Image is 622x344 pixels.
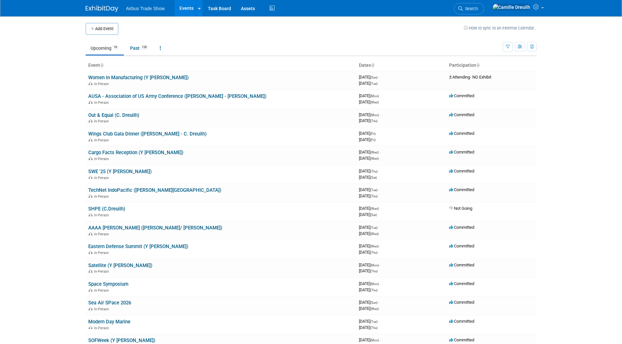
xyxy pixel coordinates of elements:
span: [DATE] [359,244,381,248]
span: [DATE] [359,231,379,236]
span: (Thu) [370,269,378,273]
a: Out & Equal (C. Dreuilh) [88,112,139,118]
span: [DATE] [359,169,379,173]
a: How to sync to an external calendar... [464,26,537,30]
span: In-Person [94,288,111,293]
span: [DATE] [359,306,379,311]
span: Not Going [449,206,472,211]
span: (Thu) [370,194,378,198]
span: 16 [112,45,119,50]
span: In-Person [94,213,111,217]
span: In-Person [94,269,111,274]
span: [DATE] [359,93,381,98]
img: In-Person Event [89,288,92,292]
img: In-Person Event [89,232,92,235]
span: - [380,93,381,98]
span: [DATE] [359,112,381,117]
span: - [380,150,381,154]
span: - [380,263,381,267]
span: In-Person [94,157,111,161]
span: (Sat) [370,176,377,179]
span: Committed [449,169,474,173]
span: (Fri) [370,132,376,136]
a: Sort by Participation Type [476,63,479,68]
span: In-Person [94,307,111,311]
a: SWE '25 (Y [PERSON_NAME]) [88,169,152,174]
span: [DATE] [359,150,381,154]
a: Sort by Event Name [100,63,103,68]
span: - [378,225,379,230]
a: Sort by Start Date [371,63,374,68]
span: (Sat) [370,213,377,217]
a: Eastern Defense Summit (Y [PERSON_NAME]) [88,244,188,249]
span: (Mon) [370,94,379,98]
span: In-Person [94,119,111,123]
span: [DATE] [359,250,378,255]
img: In-Person Event [89,194,92,198]
span: [DATE] [359,156,379,161]
img: In-Person Event [89,82,92,85]
span: [DATE] [359,325,378,330]
span: Committed [449,300,474,305]
span: (Tue) [370,226,378,229]
span: (Mon) [370,263,379,267]
a: AUSA - Association of US Army Conference ([PERSON_NAME] - [PERSON_NAME]) [88,93,266,99]
th: Event [86,60,356,71]
span: Committed [449,337,474,342]
a: AAAA [PERSON_NAME] ([PERSON_NAME]/ [PERSON_NAME]) [88,225,222,231]
span: [DATE] [359,212,377,217]
span: In-Person [94,326,111,330]
a: Space Symposium [88,281,128,287]
span: - [380,244,381,248]
img: In-Person Event [89,176,92,179]
span: Committed [449,131,474,136]
span: (Mon) [370,113,379,117]
span: [DATE] [359,137,376,142]
span: - [380,206,381,211]
span: Search [463,6,478,11]
span: Committed [449,281,474,286]
span: (Tue) [370,320,378,323]
a: Women in Manufacturing (Y [PERSON_NAME]) [88,75,189,81]
a: Past126 [125,42,154,54]
span: [DATE] [359,337,381,342]
span: - [378,187,379,192]
span: [DATE] [359,206,381,211]
a: Upcoming16 [86,42,124,54]
a: Search [454,3,484,14]
img: In-Person Event [89,269,92,273]
span: (Wed) [370,307,379,311]
span: Committed [449,319,474,324]
a: Cargo Facts Reception (Y [PERSON_NAME]) [88,150,183,155]
span: - [378,319,379,324]
span: In-Person [94,251,111,255]
span: (Mon) [370,282,379,286]
a: Wings Club Gala Dinner ([PERSON_NAME] - C. Dreuilh) [88,131,207,137]
span: Committed [449,150,474,154]
span: - [378,75,379,80]
span: (Wed) [370,244,379,248]
span: Committed [449,263,474,267]
img: In-Person Event [89,100,92,104]
span: In-Person [94,176,111,180]
span: In-Person [94,82,111,86]
span: (Thu) [370,119,378,123]
a: Sea Air SPace 2026 [88,300,131,306]
span: [DATE] [359,263,381,267]
span: In-Person [94,194,111,199]
span: (Wed) [370,157,379,160]
span: (Sun) [370,301,378,304]
a: TechNet IndoPacific ([PERSON_NAME][GEOGRAPHIC_DATA]) [88,187,221,193]
span: [DATE] [359,281,381,286]
span: (Wed) [370,232,379,236]
span: (Fri) [370,138,376,142]
span: [DATE] [359,81,378,86]
span: Attending- NO Exhibit [449,75,491,80]
img: In-Person Event [89,157,92,160]
span: In-Person [94,100,111,105]
span: - [380,337,381,342]
img: In-Person Event [89,251,92,254]
span: Committed [449,112,474,117]
span: [DATE] [359,300,379,305]
span: (Thu) [370,170,378,173]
